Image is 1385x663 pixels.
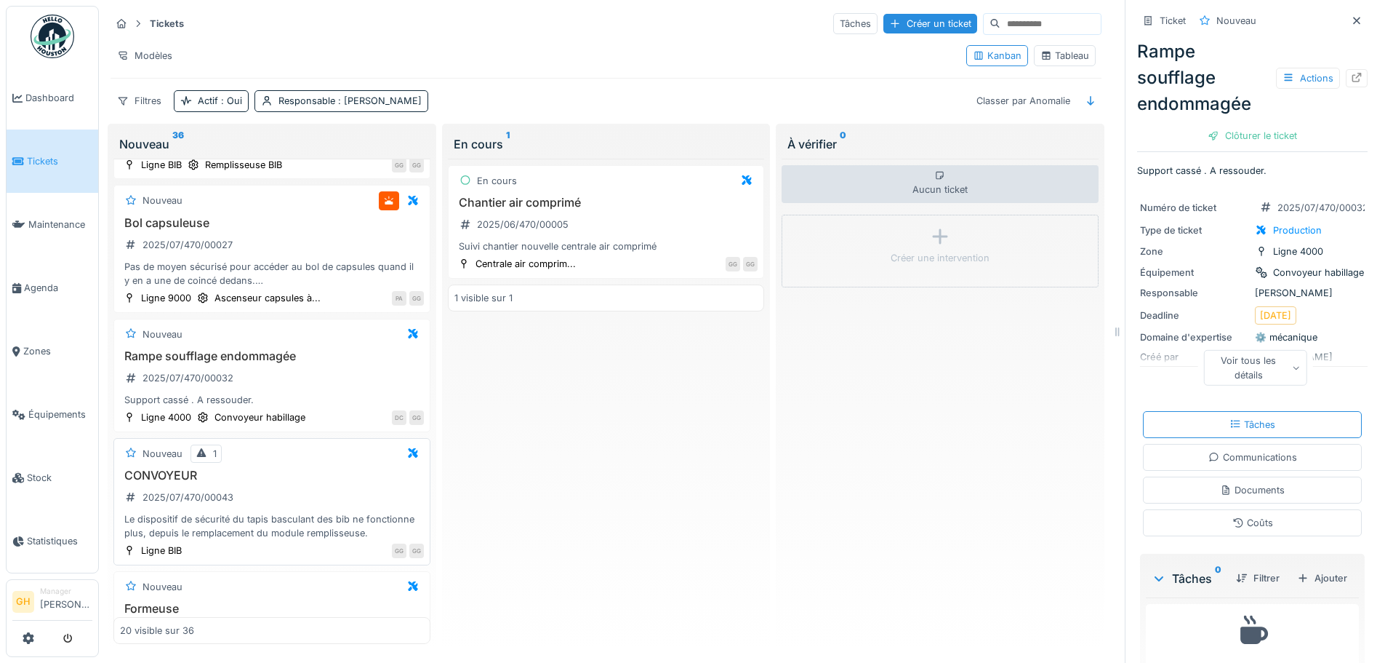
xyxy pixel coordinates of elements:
div: GG [726,257,740,271]
div: Documents [1220,483,1285,497]
div: GG [409,544,424,558]
li: [PERSON_NAME] [40,586,92,617]
div: Pas de moyen sécurisé pour accéder au bol de capsules quand il y en a une de coincé dedans. (Mett... [120,260,424,287]
div: Nouveau [142,580,182,594]
div: Nouveau [142,447,182,461]
span: : [PERSON_NAME] [335,95,422,106]
div: Ligne 9000 [141,291,191,305]
div: Ligne BIB [141,544,182,557]
sup: 1 [506,135,510,153]
span: Zones [23,344,92,358]
div: Créer un ticket [883,14,977,33]
span: Statistiques [27,534,92,548]
div: 2025/07/470/00032 [1277,201,1368,215]
div: 20 visible sur 36 [120,624,194,638]
div: Responsable [278,94,422,108]
div: GG [392,544,406,558]
div: Coûts [1232,516,1273,530]
p: Support cassé . A ressouder. [1137,164,1368,178]
a: Dashboard [7,66,98,130]
div: 1 visible sur 1 [454,291,513,305]
div: Convoyeur habillage [214,410,305,424]
h3: CONVOYEUR [120,469,424,483]
div: Clôturer le ticket [1202,126,1303,146]
a: Stock [7,446,98,509]
div: Responsable [1140,286,1249,300]
div: Actions [1276,68,1340,89]
h3: Chantier air comprimé [454,196,758,210]
div: Tableau [1040,49,1089,63]
div: DC [392,410,406,425]
div: Ajouter [1291,568,1353,588]
a: Statistiques [7,509,98,573]
div: Support cassé . A ressouder. [120,393,424,407]
div: Ascenseur capsules à... [214,291,321,305]
div: Deadline [1140,309,1249,322]
div: 2025/07/470/00027 [142,238,233,252]
div: Ligne BIB [141,158,182,172]
div: Tâches [1229,418,1275,432]
span: Agenda [24,281,92,295]
div: Remplisseuse BIB [205,158,282,172]
div: Domaine d'expertise [1140,330,1249,344]
span: Stock [27,471,92,485]
div: [DATE] [1260,309,1291,322]
h3: Formeuse [120,602,424,616]
div: Classer par Anomalie [970,90,1077,111]
div: Manager [40,586,92,597]
a: Équipements [7,383,98,446]
span: : Oui [218,95,242,106]
a: Agenda [7,256,98,319]
div: Aucun ticket [782,165,1099,203]
div: Nouveau [119,135,425,153]
span: Maintenance [28,218,92,231]
div: Ligne 4000 [141,410,191,424]
span: Dashboard [25,91,92,105]
strong: Tickets [144,17,190,31]
div: Rampe soufflage endommagée [1137,39,1368,117]
div: 1 [213,447,217,461]
div: Kanban [973,49,1021,63]
div: Le dispositif de sécurité du tapis basculant des bib ne fonctionne plus, depuis le remplacement d... [120,512,424,540]
span: Tickets [27,154,92,168]
div: Filtrer [1230,568,1285,588]
div: Numéro de ticket [1140,201,1249,215]
div: Actif [198,94,242,108]
h3: Bol capsuleuse [120,216,424,230]
div: Type de ticket [1140,223,1249,237]
a: GH Manager[PERSON_NAME] [12,586,92,621]
div: Voir tous les détails [1203,350,1307,385]
sup: 0 [1215,570,1221,587]
div: Équipement [1140,266,1249,279]
div: Suivi chantier nouvelle centrale air comprimé [454,239,758,253]
div: En cours [454,135,759,153]
div: Nouveau [142,194,182,207]
div: 2025/07/470/00043 [142,491,233,504]
div: ⚙️ mécanique [1140,330,1365,344]
sup: 36 [172,135,184,153]
div: Zone [1140,245,1249,258]
div: 2025/06/470/00005 [477,218,569,231]
li: GH [12,591,34,613]
div: GG [743,257,758,271]
div: GG [409,291,424,306]
span: Équipements [28,408,92,421]
div: GG [409,158,424,172]
a: Zones [7,319,98,383]
div: GG [392,158,406,172]
div: 2025/07/470/00032 [142,371,233,385]
div: Convoyeur habillage [1273,266,1364,279]
div: Nouveau [1216,14,1256,28]
div: Nouveau [142,327,182,341]
a: Tickets [7,130,98,193]
div: Modèles [111,45,179,66]
div: En cours [477,174,517,188]
div: Centrale air comprim... [475,257,576,271]
div: Ligne 4000 [1273,245,1323,258]
div: [PERSON_NAME] [1140,286,1365,300]
div: PA [392,291,406,306]
sup: 0 [840,135,846,153]
h3: Rampe soufflage endommagée [120,349,424,363]
img: Badge_color-CXgf-gQk.svg [31,15,74,58]
div: Communications [1208,450,1297,464]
